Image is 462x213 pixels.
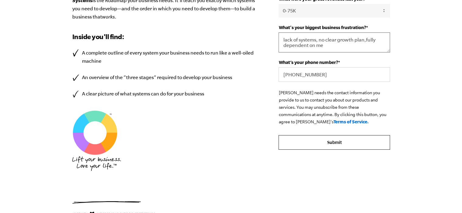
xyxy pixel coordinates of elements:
[279,32,390,52] textarea: lack of systems, no clear growth plan,fully dependent on me
[72,110,118,155] img: EMyth SES TM Graphic
[432,184,462,213] iframe: Chat Widget
[279,135,390,150] input: Submit
[72,90,261,98] li: A clear picture of what systems can do for your business
[72,73,261,82] li: An overview of the “three stages” required to develop your business
[279,25,366,30] span: What's your biggest business frustration?
[72,32,261,42] h3: Inside you'll find:
[102,14,115,19] em: works
[279,89,390,125] p: [PERSON_NAME] needs the contact information you provide to us to contact you about our products a...
[72,156,121,171] img: EMyth_Logo_BP_Hand Font_Tagline_Stacked-Medium
[72,49,261,65] li: A complete outline of every system your business needs to run like a well-oiled machine
[333,119,368,124] a: Terms of Service.
[279,60,338,65] span: What’s your phone number?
